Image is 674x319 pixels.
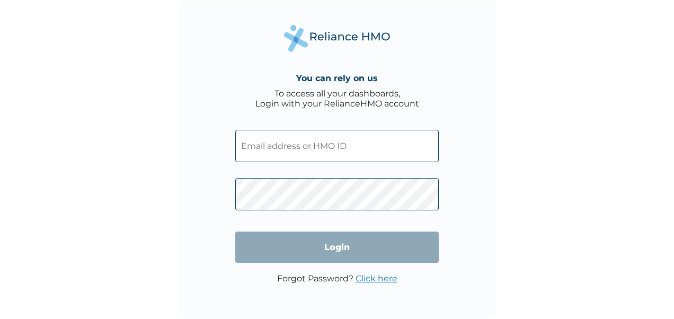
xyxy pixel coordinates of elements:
a: Click here [356,273,397,283]
input: Login [235,232,439,263]
p: Forgot Password? [277,273,397,283]
div: To access all your dashboards, Login with your RelianceHMO account [255,88,419,109]
img: Reliance Health's Logo [284,25,390,52]
h4: You can rely on us [296,73,378,83]
input: Email address or HMO ID [235,130,439,162]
